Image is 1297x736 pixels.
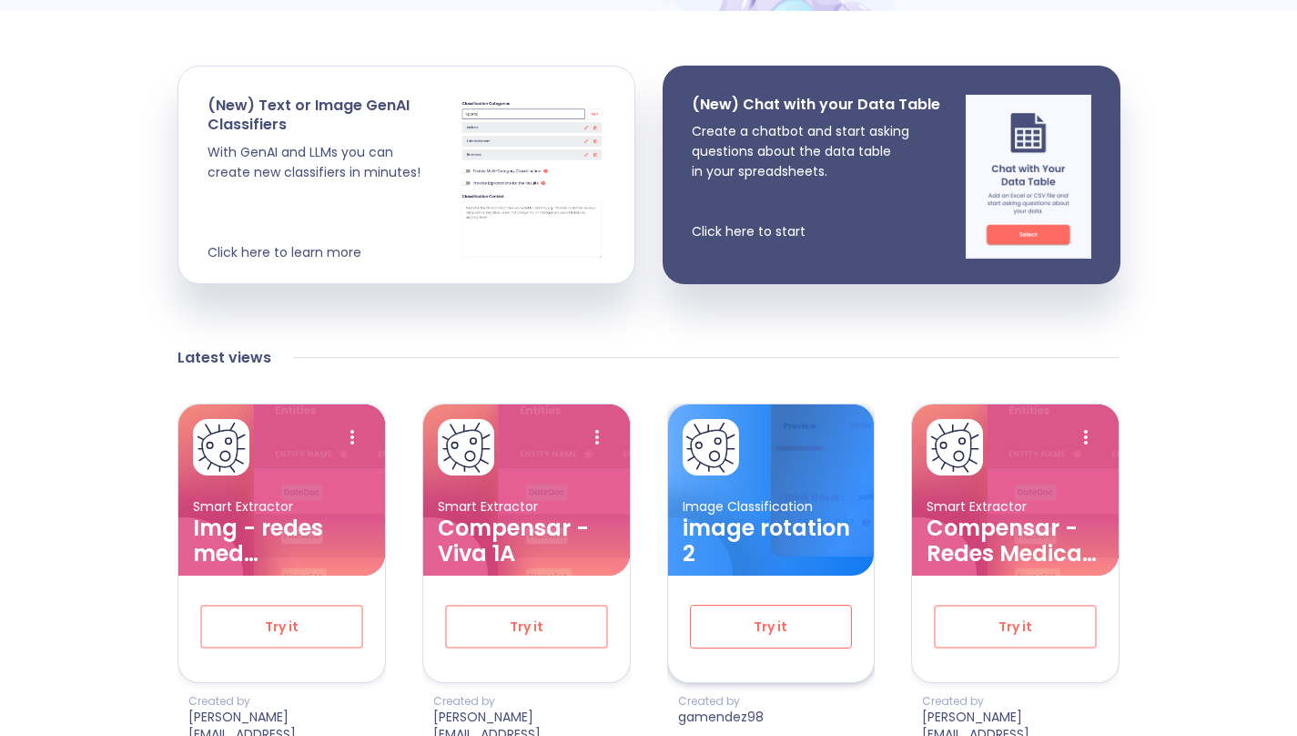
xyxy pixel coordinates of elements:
[668,464,790,694] img: card ellipse
[927,498,1104,516] p: Smart Extractor
[466,404,630,684] img: card background
[683,516,860,567] h3: image rotation 2
[441,422,491,473] img: card avatar
[231,616,332,639] span: Try it
[459,96,605,260] img: cards stack img
[912,464,1034,694] img: card ellipse
[423,464,545,694] img: card ellipse
[927,516,1104,567] h3: Compensar - Redes Medicas v2
[445,605,608,649] button: Try it
[720,616,823,639] span: Try it
[955,404,1119,684] img: card background
[692,121,940,241] p: Create a chatbot and start asking questions about the data table in your spreadsheets. Click here...
[934,605,1097,649] button: Try it
[193,498,370,516] p: Smart Extractor
[208,142,459,262] p: With GenAI and LLMs you can create new classifiers in minutes! Click here to learn more
[438,498,615,516] p: Smart Extractor
[692,95,940,114] p: (New) Chat with your Data Table
[966,95,1091,259] img: chat img
[678,694,764,709] p: Created by
[200,605,363,649] button: Try it
[678,709,764,726] p: gamendez98
[965,616,1066,639] span: Try it
[177,349,271,367] h4: Latest views
[221,404,385,684] img: card background
[922,694,1120,709] p: Created by
[476,616,577,639] span: Try it
[683,498,860,516] p: Image Classification
[193,516,370,567] h3: Img - redes med compensar
[690,605,853,649] button: Try it
[433,694,631,709] p: Created by
[685,422,736,473] img: card avatar
[438,516,615,567] h3: Compensar - Viva 1A
[208,96,459,135] p: (New) Text or Image GenAI Classifiers
[929,422,980,473] img: card avatar
[196,422,247,473] img: card avatar
[188,694,386,709] p: Created by
[178,464,300,694] img: card ellipse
